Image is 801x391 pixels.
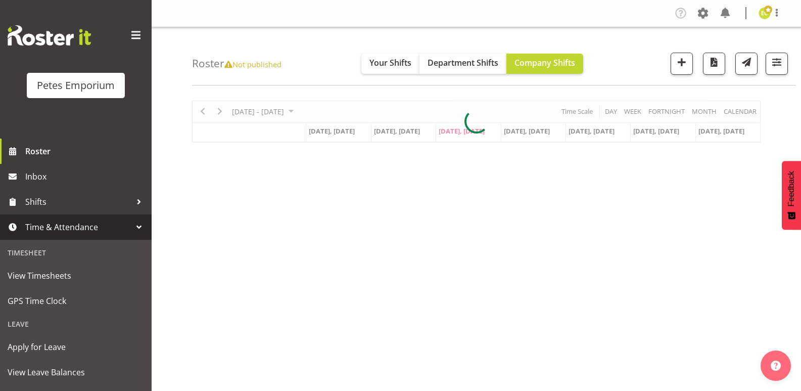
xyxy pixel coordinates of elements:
[3,242,149,263] div: Timesheet
[25,169,147,184] span: Inbox
[766,53,788,75] button: Filter Shifts
[3,263,149,288] a: View Timesheets
[703,53,725,75] button: Download a PDF of the roster according to the set date range.
[3,314,149,334] div: Leave
[3,360,149,385] a: View Leave Balances
[8,25,91,46] img: Rosterit website logo
[25,144,147,159] span: Roster
[428,57,498,68] span: Department Shifts
[771,361,781,371] img: help-xxl-2.png
[8,365,144,380] span: View Leave Balances
[759,7,771,19] img: emma-croft7499.jpg
[25,194,131,209] span: Shifts
[735,53,758,75] button: Send a list of all shifts for the selected filtered period to all rostered employees.
[3,288,149,314] a: GPS Time Clock
[8,293,144,309] span: GPS Time Clock
[8,339,144,355] span: Apply for Leave
[8,268,144,283] span: View Timesheets
[192,58,281,69] h4: Roster
[37,78,115,93] div: Petes Emporium
[3,334,149,360] a: Apply for Leave
[506,54,583,74] button: Company Shifts
[361,54,419,74] button: Your Shifts
[782,161,801,230] button: Feedback - Show survey
[25,220,131,235] span: Time & Attendance
[514,57,575,68] span: Company Shifts
[419,54,506,74] button: Department Shifts
[671,53,693,75] button: Add a new shift
[224,59,281,69] span: Not published
[369,57,411,68] span: Your Shifts
[787,171,796,206] span: Feedback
